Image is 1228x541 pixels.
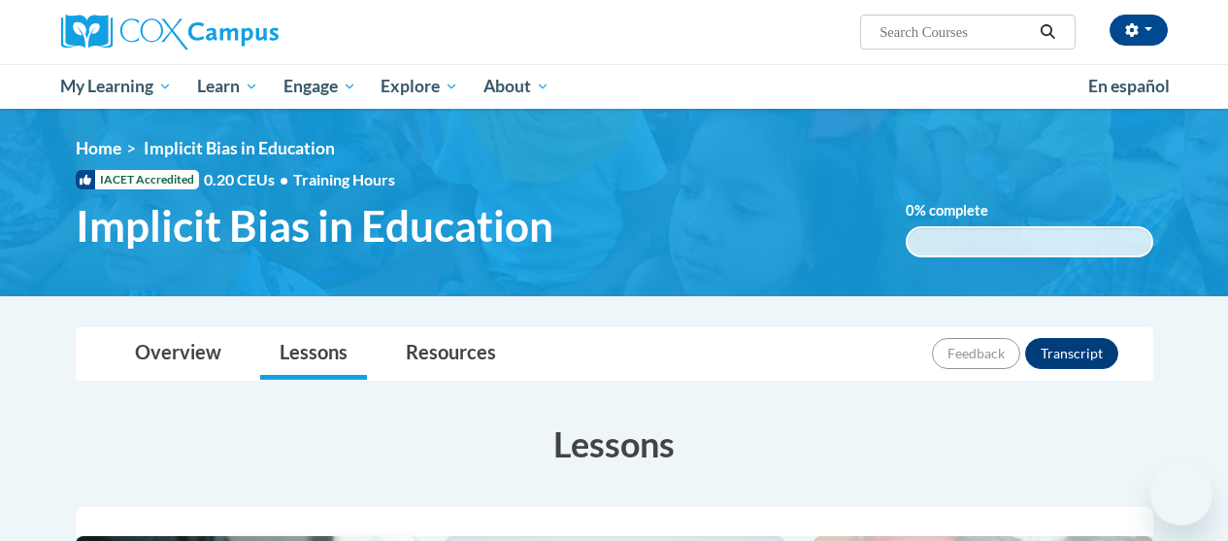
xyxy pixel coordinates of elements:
a: Explore [368,64,471,109]
span: About [483,75,549,98]
span: Implicit Bias in Education [76,200,553,252]
h3: Lessons [76,420,1153,468]
a: Home [76,138,121,158]
span: 0 [906,202,914,219]
button: Search [1033,20,1062,44]
a: My Learning [49,64,185,109]
a: About [471,64,562,109]
a: Resources [386,328,515,380]
a: Lessons [260,328,367,380]
span: Engage [283,75,356,98]
span: Learn [197,75,258,98]
label: % complete [906,200,1017,221]
div: Main menu [47,64,1182,109]
button: Feedback [932,338,1020,369]
button: Account Settings [1110,15,1168,46]
a: En español [1076,66,1182,107]
a: Cox Campus [61,15,411,50]
span: Training Hours [293,170,395,188]
img: Cox Campus [61,15,279,50]
span: En español [1088,76,1170,96]
span: • [280,170,288,188]
span: IACET Accredited [76,170,199,189]
span: My Learning [60,75,172,98]
span: Explore [381,75,458,98]
a: Overview [116,328,241,380]
button: Transcript [1025,338,1118,369]
a: Learn [184,64,271,109]
iframe: Button to launch messaging window [1150,463,1212,525]
input: Search Courses [878,20,1033,44]
span: Implicit Bias in Education [144,138,335,158]
span: 0.20 CEUs [204,169,293,190]
a: Engage [271,64,369,109]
